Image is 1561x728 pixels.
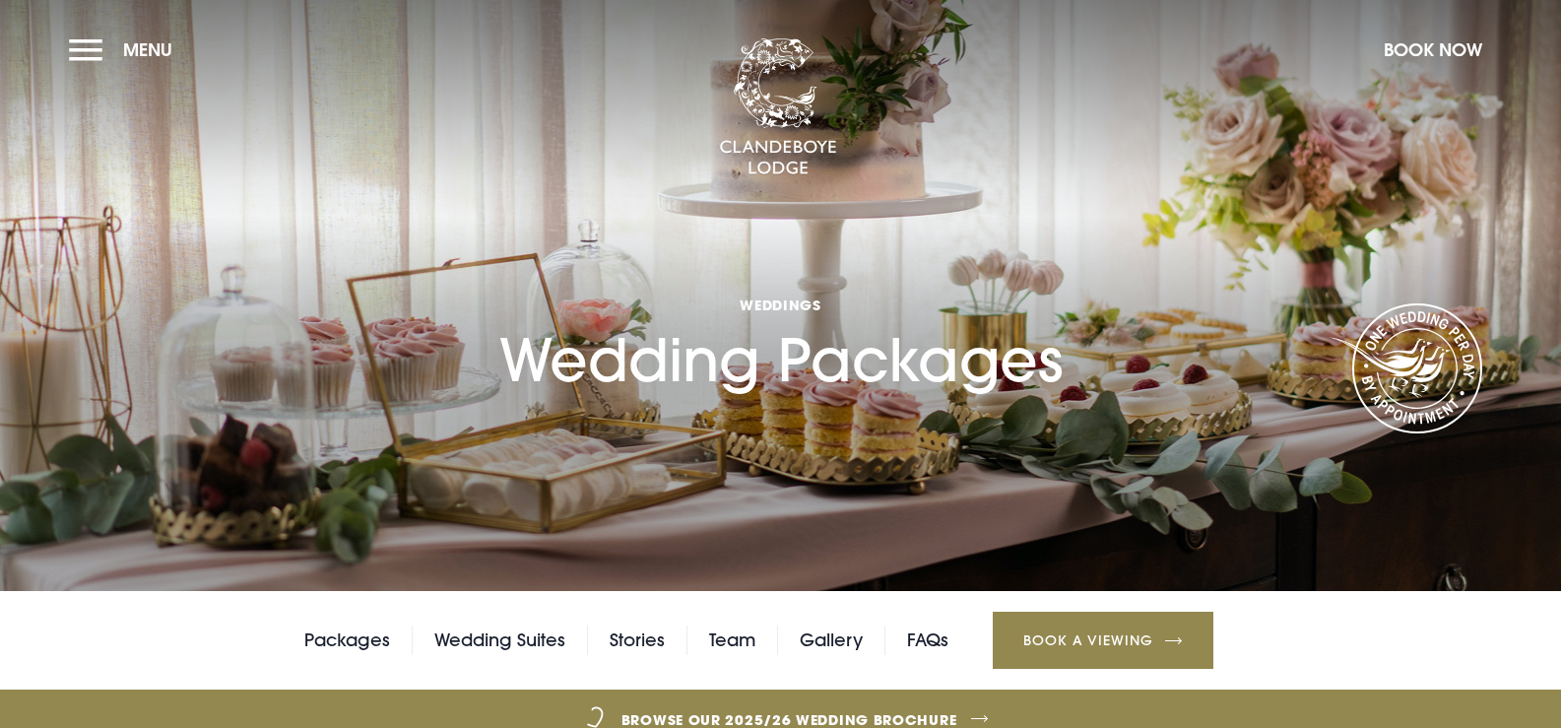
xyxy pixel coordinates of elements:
[709,626,755,655] a: Team
[434,626,565,655] a: Wedding Suites
[69,29,182,71] button: Menu
[499,296,1063,314] span: Weddings
[499,206,1063,396] h1: Wedding Packages
[304,626,390,655] a: Packages
[610,626,665,655] a: Stories
[993,612,1213,669] a: Book a Viewing
[1374,29,1492,71] button: Book Now
[907,626,948,655] a: FAQs
[719,38,837,176] img: Clandeboye Lodge
[123,38,172,61] span: Menu
[800,626,863,655] a: Gallery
